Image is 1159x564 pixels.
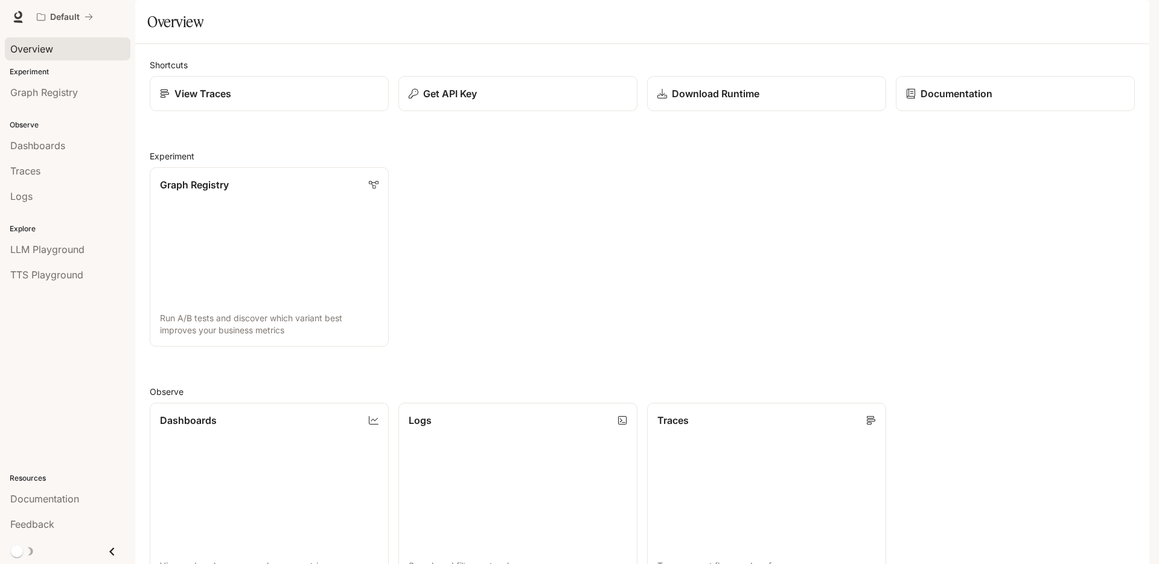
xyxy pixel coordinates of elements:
[409,413,432,428] p: Logs
[150,385,1135,398] h2: Observe
[150,76,389,111] a: View Traces
[150,167,389,347] a: Graph RegistryRun A/B tests and discover which variant best improves your business metrics
[147,10,203,34] h1: Overview
[647,76,886,111] a: Download Runtime
[50,12,80,22] p: Default
[896,76,1135,111] a: Documentation
[423,86,477,101] p: Get API Key
[160,178,229,192] p: Graph Registry
[398,76,637,111] button: Get API Key
[657,413,689,428] p: Traces
[672,86,759,101] p: Download Runtime
[150,150,1135,162] h2: Experiment
[160,413,217,428] p: Dashboards
[174,86,231,101] p: View Traces
[160,312,378,336] p: Run A/B tests and discover which variant best improves your business metrics
[921,86,992,101] p: Documentation
[150,59,1135,71] h2: Shortcuts
[31,5,98,29] button: All workspaces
